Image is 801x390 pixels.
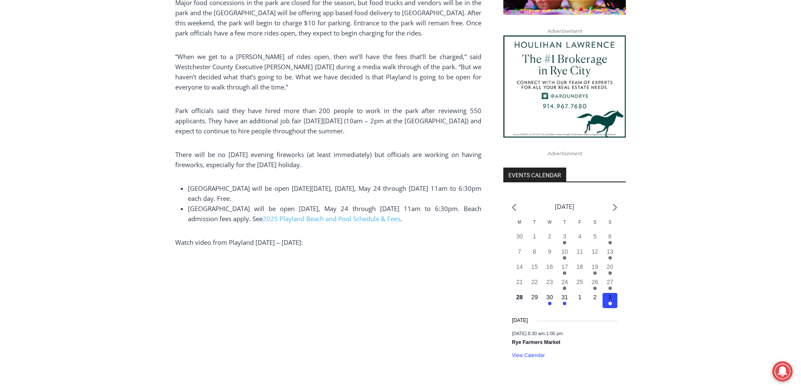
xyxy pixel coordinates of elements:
[542,219,557,232] div: Wednesday
[516,279,523,285] time: 21
[533,220,536,225] span: T
[546,279,553,285] time: 23
[603,278,618,293] button: 27 Has events
[603,219,618,232] div: Sunday
[578,294,581,301] time: 1
[593,233,597,240] time: 5
[518,248,521,255] time: 7
[527,278,542,293] button: 22
[512,278,527,293] button: 21
[518,220,521,225] span: M
[542,247,557,263] button: 9
[563,287,566,290] em: Has events
[557,232,573,247] button: 3 Has events
[603,232,618,247] button: 6 Has events
[593,271,597,275] em: Has events
[592,263,598,270] time: 19
[203,82,409,105] a: Intern @ [DOMAIN_NAME]
[548,233,551,240] time: 2
[188,204,481,223] span: [GEOGRAPHIC_DATA] will be open [DATE], May 24 through [DATE] 11am to 6:30pm. Beach admission fees...
[400,214,402,223] span: .
[527,247,542,263] button: 8
[608,233,612,240] time: 6
[546,294,553,301] time: 30
[593,220,596,225] span: S
[188,184,481,203] span: [GEOGRAPHIC_DATA] will be open [DATE][DATE], [DATE], May 24 through [DATE] 11am to 6:30pm each da...
[562,248,568,255] time: 10
[578,233,581,240] time: 4
[55,11,209,27] div: Individually Wrapped Items. Dairy, Gluten & Nut Free Options. Kosher Items Available.
[607,279,614,285] time: 27
[531,294,538,301] time: 29
[563,241,566,244] em: Has events
[572,263,587,278] button: 18
[0,85,85,105] a: Open Tues. - Sun. [PHONE_NUMBER]
[576,279,583,285] time: 25
[175,150,481,169] span: There will be no [DATE] evening fireworks (at least immediately) but officials are working on hav...
[608,302,612,305] em: Has events
[512,330,544,336] span: [DATE] 8:30 am
[587,278,603,293] button: 26 Has events
[562,263,568,270] time: 17
[512,203,516,211] a: Previous month
[516,294,523,301] time: 28
[578,220,581,225] span: F
[572,293,587,308] button: 1
[548,302,551,305] em: Has events
[587,293,603,308] button: 2
[257,9,294,32] h4: Book [PERSON_NAME]'s Good Humor for Your Event
[608,287,612,290] em: Has events
[527,232,542,247] button: 1
[557,263,573,278] button: 17 Has events
[563,256,566,260] em: Has events
[539,27,590,35] span: Advertisement
[503,35,626,138] img: Houlihan Lawrence The #1 Brokerage in Rye City
[562,294,568,301] time: 31
[608,256,612,260] em: Has events
[512,317,528,325] time: [DATE]
[607,263,614,270] time: 20
[546,263,553,270] time: 16
[527,293,542,308] button: 29
[593,287,597,290] em: Has events
[548,220,551,225] span: W
[512,293,527,308] button: 28
[542,293,557,308] button: 30 Has events
[592,248,598,255] time: 12
[512,339,560,346] a: Rye Farmers Market
[539,149,590,157] span: Advertisement
[512,263,527,278] button: 14
[512,219,527,232] div: Monday
[608,241,612,244] em: Has events
[531,263,538,270] time: 15
[572,232,587,247] button: 4
[263,214,400,223] a: 2025 Playland Beach and Pool Schedule & Fees
[533,248,536,255] time: 8
[533,233,536,240] time: 1
[608,220,611,225] span: S
[512,352,545,359] a: View Calendar
[587,263,603,278] button: 19 Has events
[527,219,542,232] div: Tuesday
[572,219,587,232] div: Friday
[542,263,557,278] button: 16
[563,302,566,305] em: Has events
[503,168,566,182] h2: Events Calendar
[603,263,618,278] button: 20 Has events
[576,248,583,255] time: 11
[251,3,305,38] a: Book [PERSON_NAME]'s Good Humor for Your Event
[587,247,603,263] button: 12
[557,293,573,308] button: 31 Has events
[557,219,573,232] div: Thursday
[587,232,603,247] button: 5
[542,232,557,247] button: 2
[557,278,573,293] button: 24 Has events
[516,233,523,240] time: 30
[587,219,603,232] div: Saturday
[527,263,542,278] button: 15
[548,248,551,255] time: 9
[557,247,573,263] button: 10 Has events
[213,0,399,82] div: "[PERSON_NAME] and I covered the [DATE] Parade, which was a really eye opening experience as I ha...
[608,271,612,275] em: Has events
